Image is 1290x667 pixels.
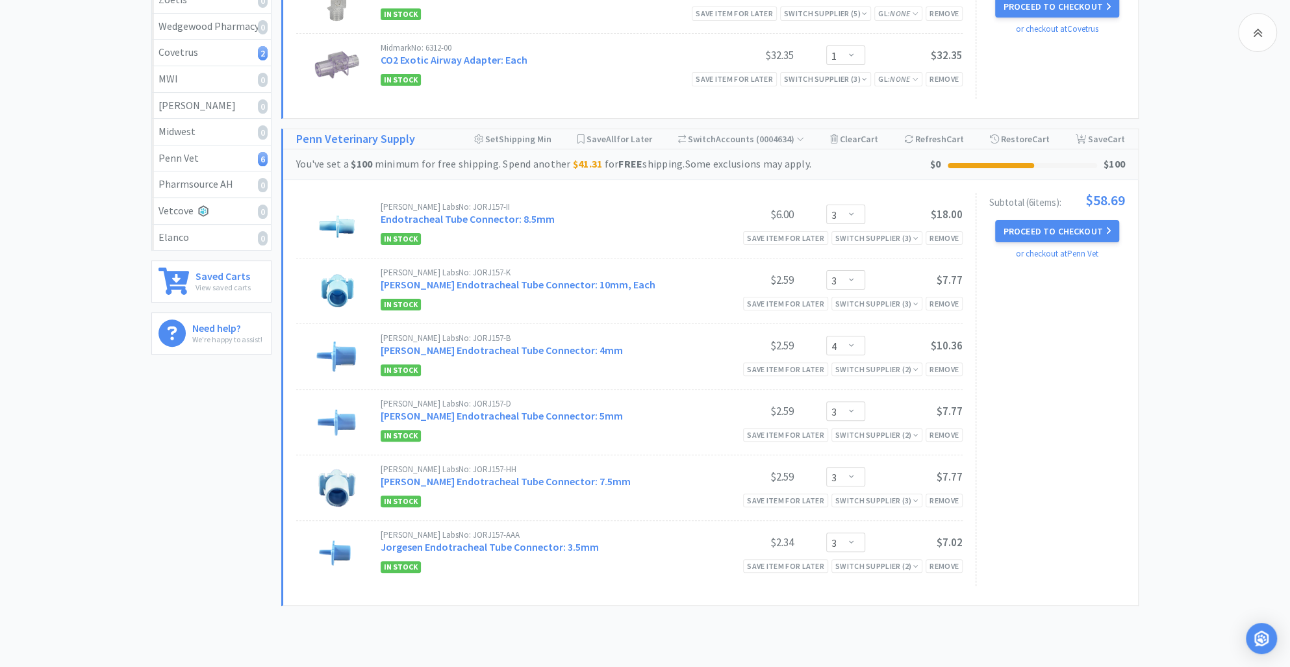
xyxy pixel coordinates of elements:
strong: FREE [618,157,642,170]
div: Remove [926,494,963,507]
span: $58.69 [1085,193,1125,207]
div: Vetcove [158,203,264,220]
i: 2 [258,46,268,60]
a: Pharmsource AH0 [152,171,271,198]
img: 8dc09cf8983e462aa5156c6a0c356bbd_164516.png [314,268,360,314]
div: [PERSON_NAME] Labs No: JORJ157-D [381,399,696,408]
div: Remove [926,72,963,86]
a: Midwest0 [152,119,271,145]
div: $100 [1104,156,1125,173]
div: Save item for later [743,297,828,310]
img: ca3a108da32646918dc05d8eede85c5d_165016.png [314,531,360,576]
div: Switch Supplier ( 2 ) [835,429,918,441]
h6: Need help? [192,320,262,333]
i: 0 [258,125,268,140]
span: In Stock [381,74,421,86]
div: Switch Supplier ( 3 ) [784,73,867,85]
i: None [890,8,910,18]
img: 3c5c1376efad4caca75ebe1527f37de9_30405.png [306,44,368,89]
i: None [890,74,910,84]
a: Jorgesen Endotracheal Tube Connector: 3.5mm [381,540,599,553]
div: Clear [830,129,878,149]
div: [PERSON_NAME] Labs No: JORJ157-K [381,268,696,277]
div: Switch Supplier ( 3 ) [835,232,918,244]
div: Save item for later [692,72,777,86]
div: $2.59 [696,403,794,419]
div: $6.00 [696,207,794,222]
div: [PERSON_NAME] Labs No: JORJ157-II [381,203,696,211]
div: Remove [926,428,963,442]
span: In Stock [381,561,421,573]
div: $2.59 [696,338,794,353]
span: In Stock [381,8,421,20]
span: Set [485,133,499,145]
a: [PERSON_NAME] Endotracheal Tube Connector: 5mm [381,409,623,422]
a: Wedgewood Pharmacy0 [152,14,271,40]
div: Switch Supplier ( 3 ) [835,297,918,310]
a: or checkout at Penn Vet [1016,248,1098,259]
div: Save [1076,129,1125,149]
span: In Stock [381,430,421,442]
span: In Stock [381,299,421,310]
a: Penn Vet6 [152,145,271,172]
img: 5d91e750a85d46b0af162f6e540a67bb_162343.png [314,203,360,248]
div: Save item for later [743,494,828,507]
span: $7.77 [937,470,963,484]
a: Elanco0 [152,225,271,251]
span: In Stock [381,496,421,507]
span: Save for Later [587,133,652,145]
div: Remove [926,297,963,310]
button: Proceed to Checkout [995,220,1119,242]
div: Save item for later [743,362,828,376]
div: Shipping Min [474,129,551,149]
a: or checkout at Covetrus [1016,23,1098,34]
p: View saved carts [196,281,251,294]
img: c59ab9b57dc84c46aad185ad24bc0f70_162381.png [314,334,360,379]
div: [PERSON_NAME] Labs No: JORJ157-HH [381,465,696,473]
a: [PERSON_NAME]0 [152,93,271,120]
a: MWI0 [152,66,271,93]
div: Open Intercom Messenger [1246,623,1277,654]
div: Switch Supplier ( 5 ) [784,7,867,19]
span: $7.77 [937,273,963,287]
a: CO2 Exotic Airway Adapter: Each [381,53,527,66]
div: $0 [930,156,941,173]
div: [PERSON_NAME] Labs No: JORJ157-AAA [381,531,696,539]
a: Saved CartsView saved carts [151,260,272,303]
a: Penn Veterinary Supply [296,130,415,149]
div: Covetrus [158,44,264,61]
span: $32.35 [931,48,963,62]
div: Switch Supplier ( 3 ) [835,494,918,507]
i: 6 [258,152,268,166]
div: Remove [926,559,963,573]
div: Midwest [158,123,264,140]
a: Vetcove0 [152,198,271,225]
a: [PERSON_NAME] Endotracheal Tube Connector: 4mm [381,344,623,357]
div: Penn Vet [158,150,264,167]
span: $7.02 [937,535,963,549]
div: Remove [926,231,963,245]
div: Refresh [904,129,964,149]
div: Elanco [158,229,264,246]
div: Save item for later [743,231,828,245]
a: [PERSON_NAME] Endotracheal Tube Connector: 10mm, Each [381,278,655,291]
div: MWI [158,71,264,88]
span: Cart [861,133,878,145]
i: 0 [258,73,268,87]
span: Switch [688,133,716,145]
span: In Stock [381,233,421,245]
div: Save item for later [692,6,777,20]
i: 0 [258,20,268,34]
div: $2.59 [696,469,794,485]
span: All [606,133,616,145]
i: 0 [258,99,268,114]
div: [PERSON_NAME] Labs No: JORJ157-B [381,334,696,342]
i: 0 [258,231,268,245]
div: You've set a minimum for free shipping. Spend another for shipping. Some exclusions may apply. [296,156,930,173]
i: 0 [258,205,268,219]
strong: $41.31 [573,157,603,170]
div: Remove [926,362,963,376]
a: Endotracheal Tube Connector: 8.5mm [381,212,555,225]
span: $18.00 [931,207,963,221]
p: We're happy to assist! [192,333,262,346]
